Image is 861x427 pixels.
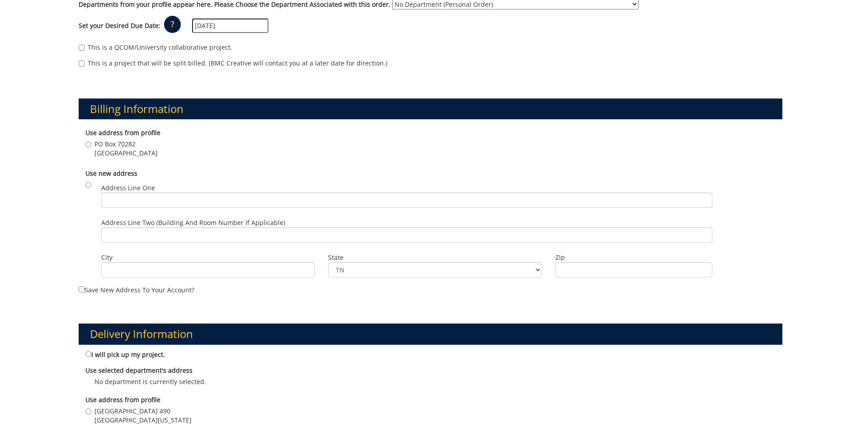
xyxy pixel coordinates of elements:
input: Address Line Two (Building and Room Number if applicable) [101,227,712,243]
span: PO Box 70282 [94,140,158,149]
input: City [101,262,315,277]
span: [GEOGRAPHIC_DATA][US_STATE] [94,416,192,425]
p: ? [164,16,181,33]
label: This is a project that will be split billed. (BMC Creative will contact you at a later date for d... [79,59,387,68]
input: Address Line One [101,192,712,208]
p: No department is currently selected. [85,377,776,386]
b: Use address from profile [85,395,160,404]
input: Zip [555,262,712,277]
input: PO Box 70282 [GEOGRAPHIC_DATA] [85,141,91,147]
input: This is a QCOM/University collaborative project. [79,45,85,51]
input: Save new address to your account? [79,286,85,292]
label: Zip [555,253,712,262]
input: This is a project that will be split billed. (BMC Creative will contact you at a later date for d... [79,61,85,66]
label: State [328,253,542,262]
input: MM/DD/YYYY [192,19,268,33]
label: Address Line Two (Building and Room Number if applicable) [101,218,712,243]
b: Use new address [85,169,137,178]
label: Set your Desired Due Date: [79,21,160,30]
label: Address Line One [101,183,712,208]
b: Use selected department's address [85,366,193,375]
span: [GEOGRAPHIC_DATA] 490 [94,407,192,416]
h3: Delivery Information [79,324,783,344]
input: [GEOGRAPHIC_DATA] 490 [GEOGRAPHIC_DATA][US_STATE] [GEOGRAPHIC_DATA] [85,408,91,414]
span: [GEOGRAPHIC_DATA] [94,149,158,158]
label: This is a QCOM/University collaborative project. [79,43,232,52]
input: I will pick up my project. [85,351,91,357]
label: I will pick up my project. [85,349,165,359]
label: City [101,253,315,262]
h3: Billing Information [79,99,783,119]
b: Use address from profile [85,128,160,137]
